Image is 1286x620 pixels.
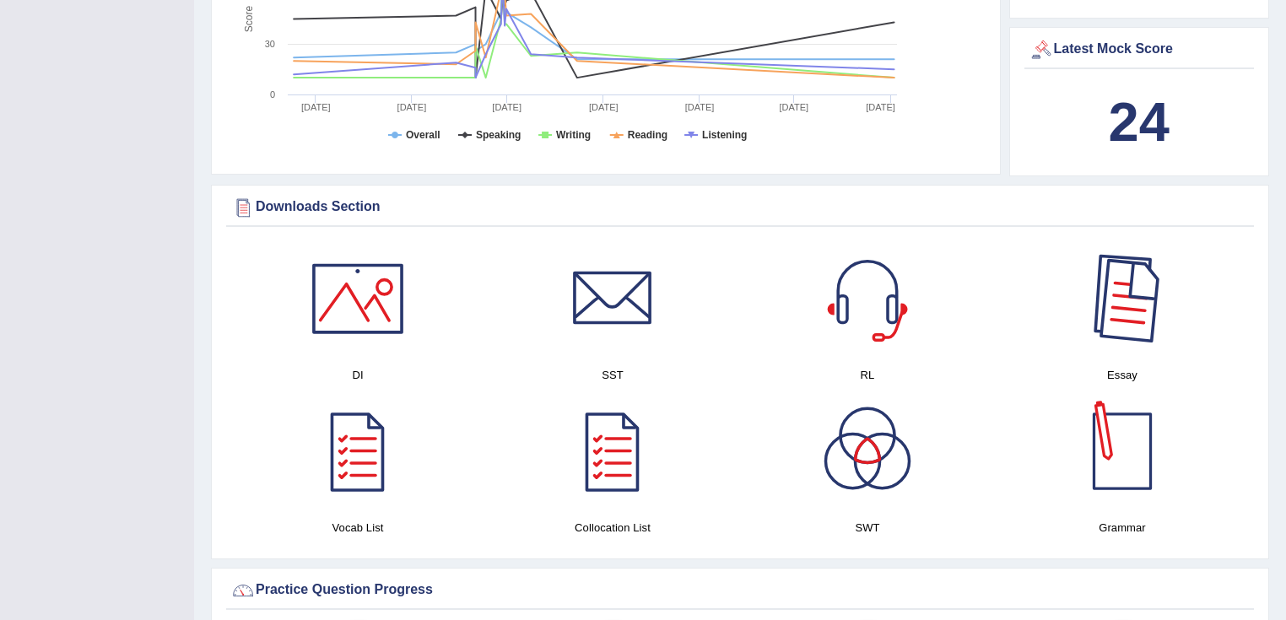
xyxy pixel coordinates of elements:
tspan: [DATE] [685,102,715,112]
tspan: [DATE] [866,102,895,112]
tspan: [DATE] [492,102,521,112]
h4: SWT [748,519,986,536]
tspan: Writing [556,129,591,141]
h4: RL [748,366,986,384]
tspan: Listening [702,129,747,141]
h4: Collocation List [494,519,732,536]
tspan: Reading [628,129,667,141]
tspan: Speaking [476,129,521,141]
h4: SST [494,366,732,384]
tspan: [DATE] [780,102,809,112]
h4: Essay [1003,366,1241,384]
div: Latest Mock Score [1029,37,1251,62]
h4: DI [239,366,477,384]
tspan: [DATE] [589,102,619,112]
b: 24 [1109,91,1170,153]
h4: Grammar [1003,519,1241,536]
tspan: [DATE] [301,102,331,112]
tspan: Score [243,6,255,33]
div: Downloads Section [230,195,1250,220]
div: Practice Question Progress [230,578,1250,603]
text: 0 [270,89,275,100]
tspan: [DATE] [397,102,427,112]
h4: Vocab List [239,519,477,536]
tspan: Overall [406,129,440,141]
text: 30 [265,39,275,49]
